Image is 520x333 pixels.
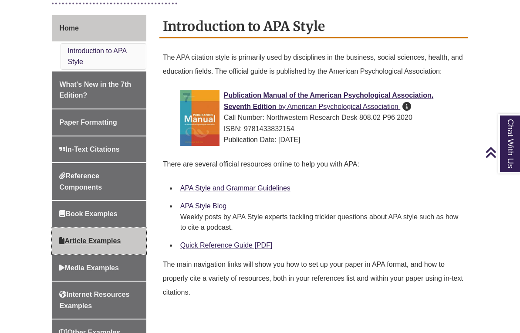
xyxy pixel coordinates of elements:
[59,81,131,99] span: What's New in the 7th Edition?
[180,241,273,249] a: Quick Reference Guide [PDF]
[59,24,78,32] span: Home
[485,146,518,158] a: Back to Top
[59,237,121,245] span: Article Examples
[224,92,434,110] span: Publication Manual of the American Psychological Association, Seventh Edition
[163,154,465,175] p: There are several official resources online to help you with APA:
[52,282,146,319] a: Internet Resources Examples
[180,184,290,192] a: APA Style and Grammar Guidelines
[52,109,146,136] a: Paper Formatting
[180,202,226,210] a: APA Style Blog
[59,210,117,217] span: Book Examples
[59,172,102,191] span: Reference Components
[163,254,465,303] p: The main navigation links will show you how to set up your paper in APA format, and how to proper...
[52,136,146,163] a: In-Text Citations
[52,15,146,41] a: Home
[52,228,146,254] a: Article Examples
[163,47,465,82] p: The APA citation style is primarily used by disciplines in the business, social sciences, health,...
[52,201,146,227] a: Book Examples
[52,255,146,281] a: Media Examples
[180,134,461,146] div: Publication Date: [DATE]
[52,163,146,200] a: Reference Components
[180,212,461,233] div: Weekly posts by APA Style experts tackling trickier questions about APA style such as how to cite...
[287,103,398,110] span: American Psychological Association
[180,123,461,135] div: ISBN: 9781433832154
[224,92,434,110] a: Publication Manual of the American Psychological Association, Seventh Edition by American Psychol...
[159,15,468,38] h2: Introduction to APA Style
[52,71,146,109] a: What's New in the 7th Edition?
[59,119,117,126] span: Paper Formatting
[180,112,461,123] div: Call Number: Northwestern Research Desk 808.02 P96 2020
[59,264,119,272] span: Media Examples
[68,47,126,66] a: Introduction to APA Style
[278,103,286,110] span: by
[59,291,129,309] span: Internet Resources Examples
[59,146,119,153] span: In-Text Citations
